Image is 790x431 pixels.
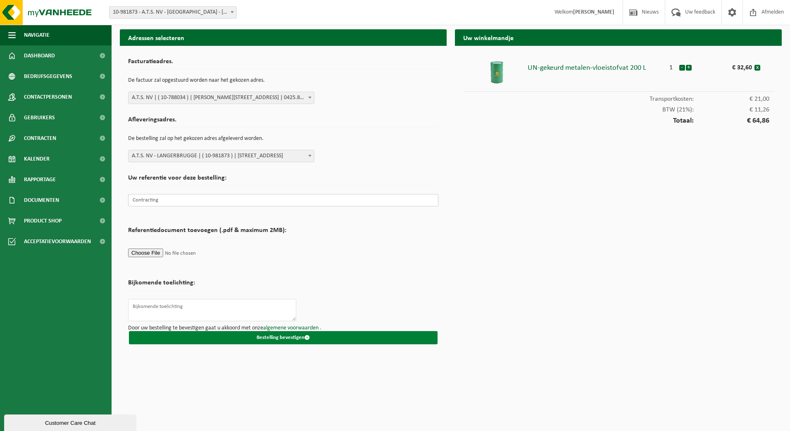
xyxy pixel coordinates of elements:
span: € 11,26 [694,107,769,113]
h2: Facturatieadres. [128,58,438,69]
span: 10-981873 - A.T.S. NV - LANGERBRUGGE - GENT [109,6,237,19]
span: Contactpersonen [24,87,72,107]
h2: Uw referentie voor deze bestelling: [128,175,438,186]
span: Rapportage [24,169,56,190]
span: Contracten [24,128,56,149]
span: Product Shop [24,211,62,231]
span: A.T.S. NV - LANGERBRUGGE | ( 10-981873 ) | LANGERBRUGGEKAAI 15, 9000 GENT [128,150,314,162]
h2: Bijkomende toelichting: [128,279,195,291]
h2: Adressen selecteren [120,29,447,45]
button: x [754,65,760,71]
p: De bestelling zal op het gekozen adres afgeleverd worden. [128,132,438,146]
span: A.T.S. NV | ( 10-788034 ) | KAREL DE ROOSESTRAAT 15, 9820 MERELBEKE | 0425.815.647 [128,92,314,104]
h2: Uw winkelmandje [455,29,782,45]
h2: Afleveringsadres. [128,116,438,128]
iframe: chat widget [4,413,138,431]
div: Transportkosten: [463,92,773,102]
span: Navigatie [24,25,50,45]
div: 1 [664,60,679,71]
span: A.T.S. NV - LANGERBRUGGE | ( 10-981873 ) | LANGERBRUGGEKAAI 15, 9000 GENT [128,150,314,162]
span: Acceptatievoorwaarden [24,231,91,252]
p: Door uw bestelling te bevestigen gaat u akkoord met onze [128,325,438,331]
span: Dashboard [24,45,55,66]
div: UN-gekeurd metalen-vloeistofvat 200 L [528,60,664,72]
strong: [PERSON_NAME] [573,9,614,15]
span: € 64,86 [694,117,769,125]
a: algemene voorwaarden . [263,325,321,331]
span: Gebruikers [24,107,55,128]
span: 10-981873 - A.T.S. NV - LANGERBRUGGE - GENT [109,7,236,18]
span: Bedrijfsgegevens [24,66,72,87]
p: De factuur zal opgestuurd worden naar het gekozen adres. [128,73,438,88]
h2: Referentiedocument toevoegen (.pdf & maximum 2MB): [128,227,286,238]
button: - [679,65,685,71]
img: 01-000240 [485,60,510,85]
div: BTW (21%): [463,102,773,113]
button: Bestelling bevestigen [129,331,438,344]
input: Uw referentie voor deze bestelling [128,194,438,206]
span: Kalender [24,149,50,169]
div: Totaal: [463,113,773,125]
span: Documenten [24,190,59,211]
div: € 32,60 [709,60,754,71]
span: € 21,00 [694,96,769,102]
span: A.T.S. NV | ( 10-788034 ) | KAREL DE ROOSESTRAAT 15, 9820 MERELBEKE | 0425.815.647 [128,92,314,104]
button: + [686,65,692,71]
